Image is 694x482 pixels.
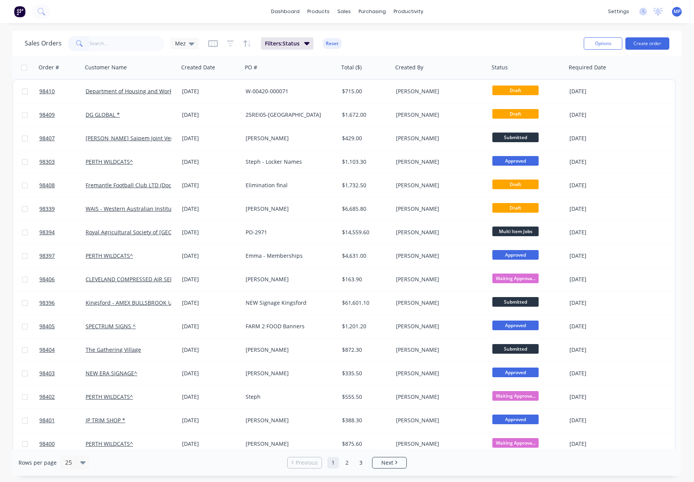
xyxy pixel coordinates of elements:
[334,6,355,17] div: sales
[39,362,86,385] a: 98403
[265,40,300,47] span: Filters: Status
[182,369,239,377] div: [DATE]
[86,417,125,424] a: JP TRIM SHOP *
[39,174,86,197] a: 98408
[182,322,239,330] div: [DATE]
[355,457,367,469] a: Page 3
[39,87,55,95] span: 98410
[492,368,539,377] span: Approved
[342,228,387,236] div: $14,559.60
[396,228,482,236] div: [PERSON_NAME]
[569,111,631,119] div: [DATE]
[85,64,127,71] div: Customer Name
[86,158,133,165] a: PERTH WILDCATS^
[492,321,539,330] span: Approved
[86,322,136,330] a: SPECTRUM SIGNS ^
[492,250,539,260] span: Approved
[246,228,331,236] div: PO-2971
[261,37,313,50] button: Filters:Status
[342,158,387,166] div: $1,103.30
[396,346,482,354] div: [PERSON_NAME]
[342,205,387,213] div: $6,685.80
[342,134,387,142] div: $429.00
[296,459,318,467] span: Previous
[342,299,387,307] div: $61,601.10
[569,158,631,166] div: [DATE]
[396,440,482,448] div: [PERSON_NAME]
[182,158,239,166] div: [DATE]
[39,369,55,377] span: 98403
[342,111,387,119] div: $1,672.00
[86,87,175,95] a: Department of Housing and Works
[39,299,55,307] span: 98396
[86,393,133,400] a: PERTH WILDCATS^
[182,275,239,283] div: [DATE]
[39,228,55,236] span: 98394
[175,39,186,47] span: Mez
[492,203,539,213] span: Draft
[355,6,390,17] div: purchasing
[246,87,331,95] div: W-00420-000071
[246,322,331,330] div: FARM 2 FOOD Banners
[39,134,55,142] span: 98407
[39,417,55,424] span: 98401
[182,134,239,142] div: [DATE]
[39,268,86,291] a: 98406
[39,80,86,103] a: 98410
[492,227,539,236] span: Multi Item Jobs
[39,291,86,314] a: 98396
[381,459,393,467] span: Next
[182,87,239,95] div: [DATE]
[569,64,606,71] div: Required Date
[284,457,410,469] ul: Pagination
[39,432,86,455] a: 98400
[86,181,184,189] a: Fremantle Football Club LTD (Dockers)
[246,252,331,260] div: Emma - Memberships
[182,205,239,213] div: [DATE]
[342,417,387,424] div: $388.30
[267,6,303,17] a: dashboard
[39,127,86,150] a: 98407
[182,393,239,401] div: [DATE]
[39,150,86,173] a: 98303
[182,111,239,119] div: [DATE]
[569,417,631,424] div: [DATE]
[39,181,55,189] span: 98408
[492,344,539,354] span: Submitted
[396,87,482,95] div: [PERSON_NAME]
[182,346,239,354] div: [DATE]
[182,417,239,424] div: [DATE]
[396,205,482,213] div: [PERSON_NAME]
[39,111,55,119] span: 98409
[390,6,427,17] div: productivity
[181,64,215,71] div: Created Date
[182,228,239,236] div: [DATE]
[396,275,482,283] div: [PERSON_NAME]
[342,87,387,95] div: $715.00
[569,346,631,354] div: [DATE]
[674,8,681,15] span: MP
[569,252,631,260] div: [DATE]
[39,103,86,126] a: 98409
[288,459,322,467] a: Previous page
[246,158,331,166] div: Steph - Locker Names
[39,409,86,432] a: 98401
[39,244,86,267] a: 98397
[396,393,482,401] div: [PERSON_NAME]
[182,299,239,307] div: [DATE]
[396,369,482,377] div: [PERSON_NAME]
[569,205,631,213] div: [DATE]
[86,228,212,236] a: Royal Agricultural Society of [GEOGRAPHIC_DATA]
[342,346,387,354] div: $872.30
[39,158,55,166] span: 98303
[246,393,331,401] div: Steph
[569,393,631,401] div: [DATE]
[395,64,423,71] div: Created By
[246,440,331,448] div: [PERSON_NAME]
[492,415,539,424] span: Approved
[372,459,406,467] a: Next page
[182,440,239,448] div: [DATE]
[492,180,539,189] span: Draft
[396,299,482,307] div: [PERSON_NAME]
[625,37,669,50] button: Create order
